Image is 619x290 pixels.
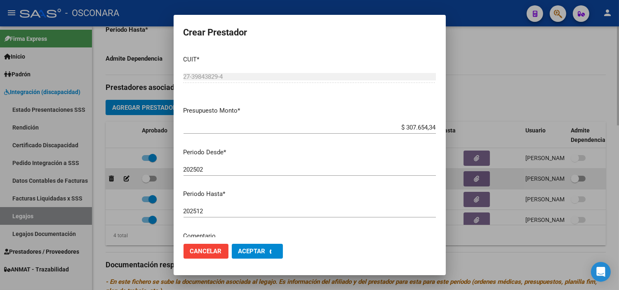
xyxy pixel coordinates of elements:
span: Aceptar [238,248,266,255]
p: Periodo Desde [184,148,436,157]
div: Open Intercom Messenger [591,262,611,282]
span: Cancelar [190,248,222,255]
h2: Crear Prestador [184,25,436,40]
p: Periodo Hasta [184,189,436,199]
button: Cancelar [184,244,228,259]
p: Comentario [184,231,436,241]
p: CUIT [184,55,436,64]
p: Presupuesto Monto [184,106,436,116]
button: Aceptar [232,244,283,259]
